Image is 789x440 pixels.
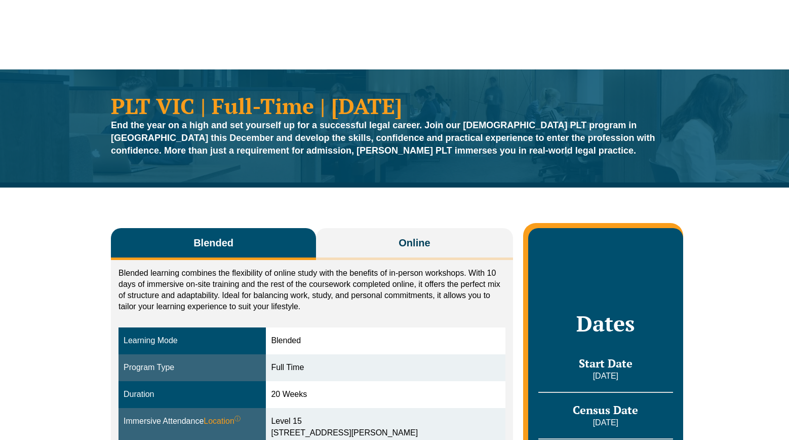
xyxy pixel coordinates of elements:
span: Blended [193,236,233,250]
div: Blended [271,335,500,347]
span: Census Date [573,402,638,417]
div: Full Time [271,362,500,374]
p: [DATE] [538,371,673,382]
p: Blended learning combines the flexibility of online study with the benefits of in-person workshop... [119,268,505,312]
div: Learning Mode [124,335,261,347]
div: 20 Weeks [271,389,500,400]
h2: Dates [538,311,673,336]
p: [DATE] [538,417,673,428]
span: Start Date [579,356,633,371]
div: Immersive Attendance [124,416,261,427]
div: Program Type [124,362,261,374]
h1: PLT VIC | Full-Time | [DATE] [111,95,678,117]
sup: ⓘ [234,415,241,422]
div: Duration [124,389,261,400]
span: Location [204,416,241,427]
span: Online [399,236,430,250]
strong: End the year on a high and set yourself up for a successful legal career. Join our [DEMOGRAPHIC_D... [111,120,655,156]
